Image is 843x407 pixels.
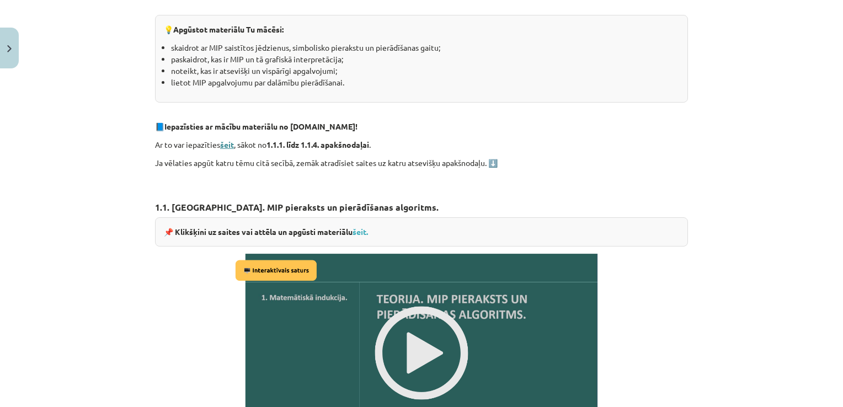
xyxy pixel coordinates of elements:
[173,24,284,34] b: Apgūstot materiālu Tu mācēsi:
[171,65,679,77] li: noteikt, kas ir atsevišķi un vispārīgi apgalvojumi;
[164,227,368,237] strong: 📌 Klikšķini uz saites vai attēla un apgūsti materiālu
[155,157,688,169] p: Ja vēlaties apgūt katru tēmu citā secībā, zemāk atradīsiet saites uz katru atsevišķu apakšnodaļu. ⬇️
[266,140,369,149] strong: 1.1.1. līdz 1.1.4. apakšnodaļai
[171,42,679,53] li: skaidrot ar MIP saistītos jēdzienus, simbolisko pierakstu un pierādīšanas gaitu;
[164,24,679,35] p: 💡
[155,201,439,213] strong: 1.1. [GEOGRAPHIC_DATA]. MIP pieraksts un pierādīšanas algoritms.
[171,53,679,65] li: paskaidrot, kas ir MIP un tā grafiskā interpretācija;
[155,121,688,132] p: 📘
[220,140,234,149] a: šeit
[171,77,679,88] li: lietot MIP apgalvojumu par dalāmību pierādīšanai.
[164,121,358,131] strong: Iepazīsties ar mācību materiālu no [DOMAIN_NAME]!
[353,227,368,237] a: šeit.
[7,45,12,52] img: icon-close-lesson-0947bae3869378f0d4975bcd49f059093ad1ed9edebbc8119c70593378902aed.svg
[155,139,688,151] p: Ar to var iepazīties , sākot no .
